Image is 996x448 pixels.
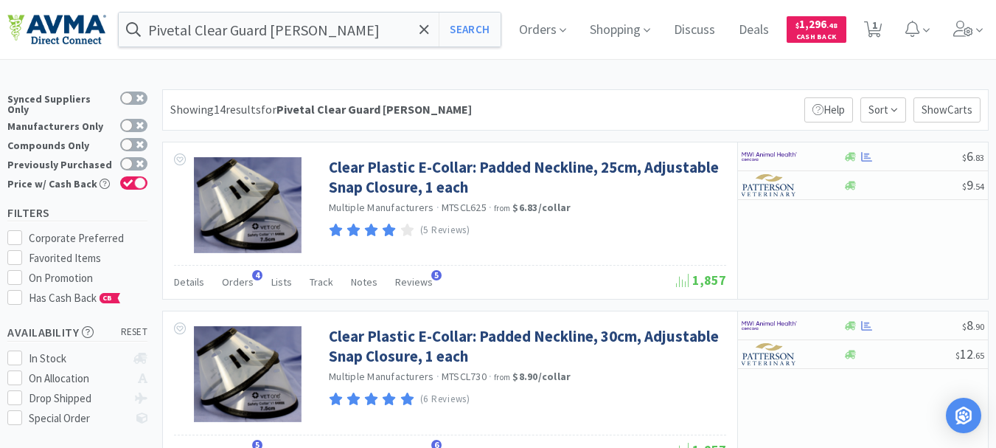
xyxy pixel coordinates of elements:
[261,102,472,117] span: for
[351,275,377,289] span: Notes
[7,204,147,221] h5: Filters
[29,249,148,267] div: Favorited Items
[795,33,837,43] span: Cash Back
[436,370,439,383] span: ·
[7,157,113,170] div: Previously Purchased
[962,321,967,332] span: $
[962,317,984,334] span: 8
[512,370,571,383] strong: $8.90 / collar
[733,24,775,37] a: Deals
[170,100,472,120] div: Showing 14 results
[119,13,501,46] input: Search by item, sku, manufacturer, ingredient, size...
[946,398,981,433] div: Open Intercom Messenger
[329,370,434,383] a: Multiple Manufacturers
[7,14,106,45] img: e4e33dab9f054f5782a47901c742baa9_102.png
[29,269,148,287] div: On Promotion
[29,410,127,427] div: Special Order
[742,314,797,337] img: f6b2451649754179b5b4e0c70c3f7cb0_2.png
[742,145,797,168] img: f6b2451649754179b5b4e0c70c3f7cb0_2.png
[973,350,984,361] span: . 65
[489,370,492,383] span: ·
[795,21,799,30] span: $
[962,148,984,165] span: 6
[826,21,837,30] span: . 48
[742,174,797,196] img: f5e969b455434c6296c6d81ef179fa71_3.png
[436,201,439,214] span: ·
[742,343,797,365] img: f5e969b455434c6296c6d81ef179fa71_3.png
[962,152,967,163] span: $
[310,275,333,289] span: Track
[955,345,984,362] span: 12
[121,325,148,340] span: reset
[100,294,115,303] span: CB
[973,321,984,332] span: . 90
[222,275,254,289] span: Orders
[676,272,726,289] span: 1,857
[962,176,984,193] span: 9
[194,326,302,422] img: 49568e65bea1454790991d0b9f7887ab_6784.png
[329,326,722,367] a: Clear Plastic E-Collar: Padded Neckline, 30cm, Adjustable Snap Closure, 1 each
[271,275,292,289] span: Lists
[29,291,121,305] span: Has Cash Back
[29,390,127,407] div: Drop Shipped
[29,370,127,387] div: On Allocation
[174,275,204,289] span: Details
[29,230,148,247] div: Corporate Preferred
[804,97,853,123] p: Help
[276,102,472,117] strong: Pivetal Clear Guard [PERSON_NAME]
[962,181,967,192] span: $
[7,176,113,189] div: Price w/ Cash Back
[860,97,906,123] span: Sort
[442,201,487,214] span: MTSCL625
[329,201,434,214] a: Multiple Manufacturers
[973,152,984,163] span: . 83
[442,370,487,383] span: MTSCL730
[7,138,113,151] div: Compounds Only
[913,97,981,123] p: Show Carts
[668,24,721,37] a: Discuss
[489,201,492,214] span: ·
[858,25,888,38] a: 1
[420,223,470,238] p: (5 Reviews)
[439,13,500,46] button: Search
[29,350,127,368] div: In Stock
[955,350,960,361] span: $
[494,372,510,382] span: from
[420,392,470,407] p: (6 Reviews)
[7,92,113,114] div: Synced Suppliers Only
[512,201,571,214] strong: $6.83 / collar
[494,203,510,213] span: from
[973,181,984,192] span: . 54
[431,270,442,280] span: 5
[395,275,433,289] span: Reviews
[795,17,837,31] span: 1,296
[787,10,846,49] a: $1,296.48Cash Back
[194,157,302,253] img: 650047d682c54b3a98d8073b97362cce_6779.png
[329,157,722,198] a: Clear Plastic E-Collar: Padded Neckline, 25cm, Adjustable Snap Closure, 1 each
[252,270,262,280] span: 4
[7,324,147,341] h5: Availability
[7,119,113,131] div: Manufacturers Only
